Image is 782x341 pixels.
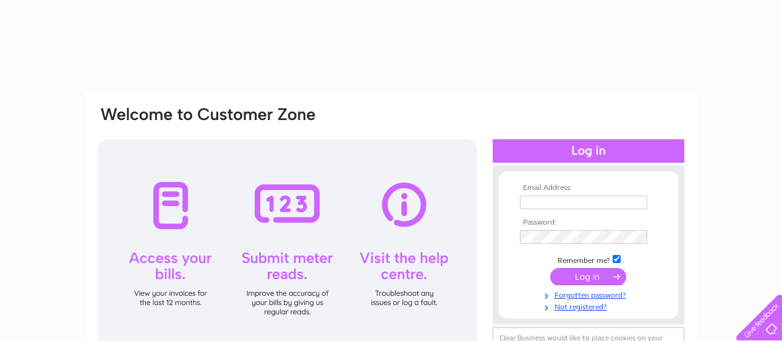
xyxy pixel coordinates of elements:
th: Email Address: [517,184,660,192]
input: Submit [550,268,626,285]
a: Forgotten password? [520,288,660,300]
td: Remember me? [517,253,660,265]
th: Password: [517,218,660,227]
a: Not registered? [520,300,660,312]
